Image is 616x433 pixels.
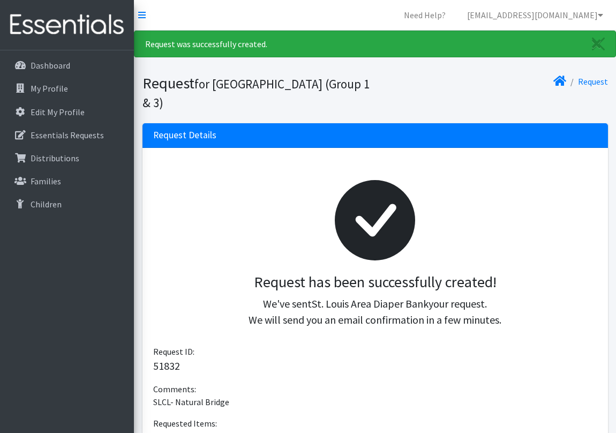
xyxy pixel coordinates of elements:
h3: Request has been successfully created! [162,273,589,292]
a: Families [4,170,130,192]
p: Dashboard [31,60,70,71]
small: for [GEOGRAPHIC_DATA] (Group 1 & 3) [142,76,370,110]
p: Edit My Profile [31,107,85,117]
p: Essentials Requests [31,130,104,140]
a: My Profile [4,78,130,99]
p: 51832 [153,358,597,374]
span: Requested Items: [153,418,217,429]
h1: Request [142,74,371,111]
p: We've sent your request. We will send you an email confirmation in a few minutes. [162,296,589,328]
span: Request ID: [153,346,194,357]
a: [EMAIL_ADDRESS][DOMAIN_NAME] [459,4,612,26]
p: Distributions [31,153,79,163]
a: Request [578,76,608,87]
span: Comments: [153,384,196,394]
h3: Request Details [153,130,216,141]
a: Close [581,31,615,57]
p: SLCL- Natural Bridge [153,395,597,408]
a: Distributions [4,147,130,169]
p: Families [31,176,61,186]
a: Dashboard [4,55,130,76]
a: Essentials Requests [4,124,130,146]
p: My Profile [31,83,68,94]
img: HumanEssentials [4,7,130,43]
a: Children [4,193,130,215]
span: St. Louis Area Diaper Bank [312,297,429,310]
a: Need Help? [395,4,454,26]
p: Children [31,199,62,210]
a: Edit My Profile [4,101,130,123]
div: Request was successfully created. [134,31,616,57]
